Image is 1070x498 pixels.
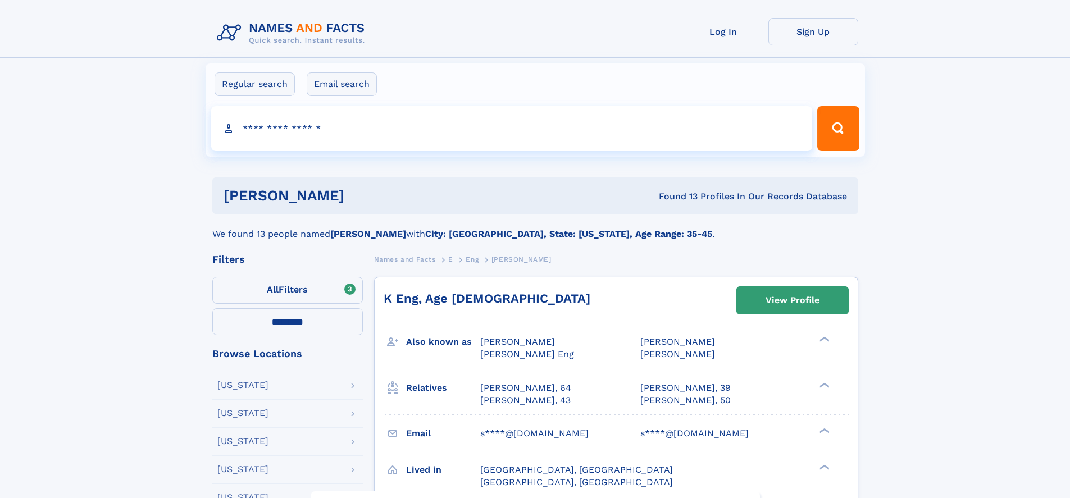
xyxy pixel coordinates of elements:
a: View Profile [737,287,848,314]
div: [US_STATE] [217,437,268,446]
div: We found 13 people named with . [212,214,858,241]
span: [GEOGRAPHIC_DATA], [GEOGRAPHIC_DATA] [480,464,673,475]
span: [PERSON_NAME] [640,349,715,359]
h3: Also known as [406,332,480,351]
a: [PERSON_NAME], 64 [480,382,571,394]
div: Browse Locations [212,349,363,359]
span: [PERSON_NAME] [640,336,715,347]
span: [PERSON_NAME] [480,336,555,347]
span: E [448,255,453,263]
div: ❯ [817,463,830,470]
div: ❯ [817,427,830,434]
a: K Eng, Age [DEMOGRAPHIC_DATA] [384,291,590,305]
div: [US_STATE] [217,409,268,418]
b: [PERSON_NAME] [330,229,406,239]
input: search input [211,106,813,151]
div: View Profile [766,287,819,313]
h3: Relatives [406,378,480,398]
span: [PERSON_NAME] Eng [480,349,574,359]
label: Filters [212,277,363,304]
label: Regular search [215,72,295,96]
span: Eng [466,255,479,263]
div: ❯ [817,381,830,389]
a: Eng [466,252,479,266]
a: Log In [679,18,768,45]
h3: Email [406,424,480,443]
a: E [448,252,453,266]
a: [PERSON_NAME], 39 [640,382,731,394]
h3: Lived in [406,460,480,479]
label: Email search [307,72,377,96]
span: All [267,284,279,295]
img: Logo Names and Facts [212,18,374,48]
span: [GEOGRAPHIC_DATA], [GEOGRAPHIC_DATA] [480,477,673,487]
a: [PERSON_NAME], 43 [480,394,571,406]
div: ❯ [817,336,830,343]
a: [PERSON_NAME], 50 [640,394,731,406]
div: Filters [212,254,363,264]
h1: [PERSON_NAME] [224,189,502,203]
a: Sign Up [768,18,858,45]
button: Search Button [817,106,859,151]
b: City: [GEOGRAPHIC_DATA], State: [US_STATE], Age Range: 35-45 [425,229,712,239]
div: Found 13 Profiles In Our Records Database [502,190,847,203]
div: [US_STATE] [217,465,268,474]
span: [PERSON_NAME] [491,255,552,263]
div: [US_STATE] [217,381,268,390]
a: Names and Facts [374,252,436,266]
